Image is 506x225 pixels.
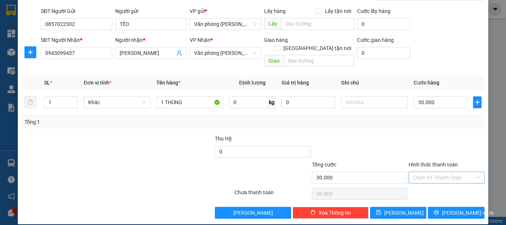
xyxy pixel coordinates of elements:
[281,18,354,30] input: Dọc đường
[190,7,261,15] div: VP gửi
[370,207,427,219] button: save[PERSON_NAME]
[473,96,482,108] button: plus
[88,97,146,108] span: Khác
[338,76,411,90] th: Ghi chú
[312,162,336,168] span: Tổng cước
[233,209,273,217] span: [PERSON_NAME]
[357,18,410,30] input: Cước lấy hàng
[264,8,286,14] span: Lấy hàng
[84,80,111,86] span: Đơn vị tính
[376,210,381,216] span: save
[282,80,309,86] span: Giá trị hàng
[115,36,187,44] div: Người nhận
[24,96,36,108] button: delete
[264,37,288,43] span: Giao hàng
[24,118,196,126] div: Tổng: 1
[194,47,257,59] span: Văn phòng Hồ Chí Minh
[384,209,424,217] span: [PERSON_NAME]
[319,209,351,217] span: Xóa Thông tin
[268,96,276,108] span: kg
[24,46,36,58] button: plus
[428,207,485,219] button: printer[PERSON_NAME] và In
[190,37,210,43] span: VP Nhận
[41,36,112,44] div: SĐT Người Nhận
[357,37,394,43] label: Cước giao hàng
[215,207,291,219] button: [PERSON_NAME]
[234,188,311,201] div: Chưa thanh toán
[264,55,284,67] span: Giao
[409,162,458,168] label: Hình thức thanh toán
[264,18,281,30] span: Lấy
[280,44,354,52] span: [GEOGRAPHIC_DATA] tận nơi
[41,7,112,15] div: SĐT Người Gửi
[414,80,439,86] span: Cước hàng
[357,8,390,14] label: Cước lấy hàng
[156,96,223,108] input: VD: Bàn, Ghế
[357,47,410,59] input: Cước giao hàng
[25,49,36,55] span: plus
[176,50,182,56] span: user-add
[341,96,408,108] input: Ghi Chú
[473,99,481,105] span: plus
[293,207,369,219] button: deleteXóa Thông tin
[284,55,354,67] input: Dọc đường
[434,210,439,216] span: printer
[322,7,354,15] span: Lấy tận nơi
[310,210,316,216] span: delete
[282,96,335,108] input: 0
[442,209,494,217] span: [PERSON_NAME] và In
[115,7,187,15] div: Người gửi
[194,19,257,30] span: Văn phòng Tắc Vân
[44,80,50,86] span: SL
[156,80,180,86] span: Tên hàng
[215,136,232,142] span: Thu Hộ
[239,80,265,86] span: Định lượng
